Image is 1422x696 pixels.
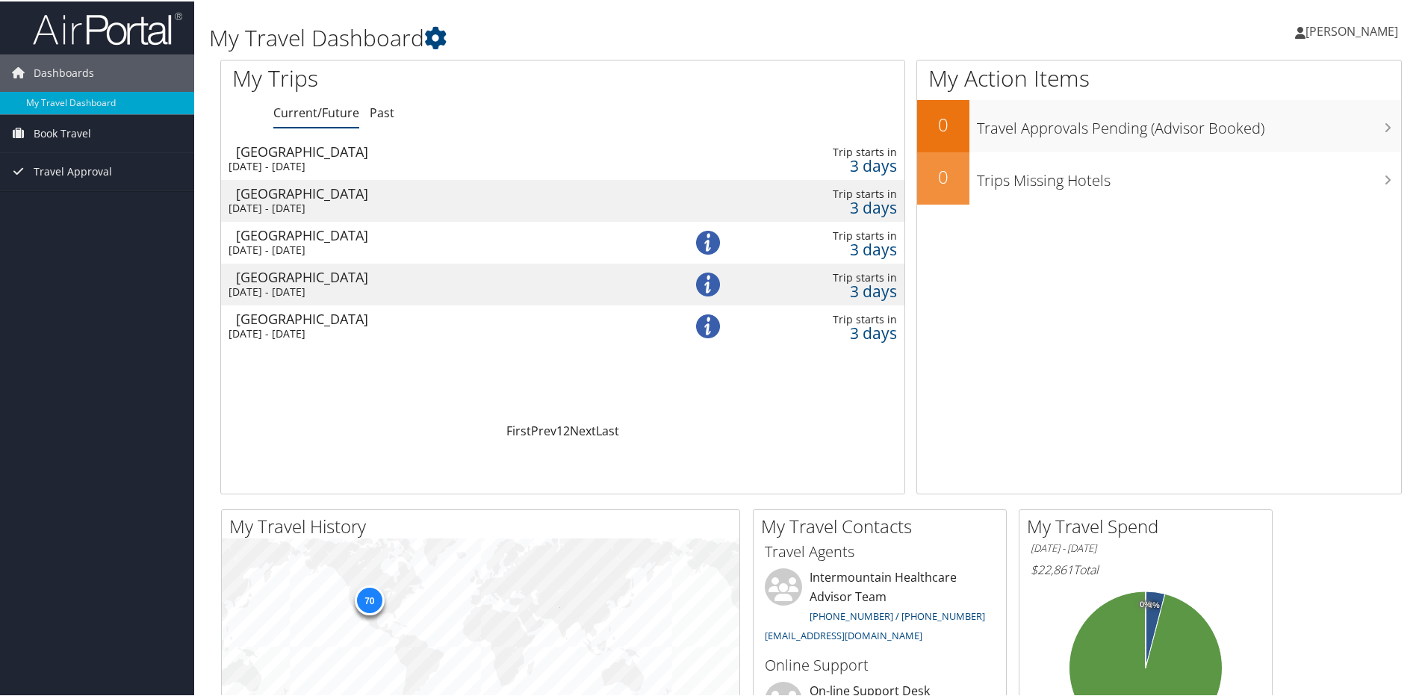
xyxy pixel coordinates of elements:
h6: Total [1031,560,1261,577]
span: Book Travel [34,114,91,151]
div: 3 days [737,158,896,171]
span: $22,861 [1031,560,1073,577]
a: Prev [531,421,556,438]
div: [GEOGRAPHIC_DATA] [236,227,648,240]
a: Past [370,103,394,119]
img: alert-flat-solid-info.png [696,313,720,337]
a: [PHONE_NUMBER] / [PHONE_NUMBER] [810,608,985,621]
div: Trip starts in [737,144,896,158]
h3: Online Support [765,653,995,674]
div: [GEOGRAPHIC_DATA] [236,269,648,282]
div: 3 days [737,199,896,213]
h2: My Travel Contacts [761,512,1006,538]
tspan: 4% [1148,600,1160,609]
div: [GEOGRAPHIC_DATA] [236,185,648,199]
div: [DATE] - [DATE] [229,242,641,255]
a: 2 [563,421,570,438]
a: Current/Future [273,103,359,119]
div: Trip starts in [737,311,896,325]
h3: Trips Missing Hotels [977,161,1401,190]
img: airportal-logo.png [33,10,182,45]
h1: My Travel Dashboard [209,21,1012,52]
div: 3 days [737,325,896,338]
tspan: 0% [1140,599,1152,608]
h6: [DATE] - [DATE] [1031,540,1261,554]
h1: My Action Items [917,61,1401,93]
h2: My Travel Spend [1027,512,1272,538]
a: First [506,421,531,438]
div: Trip starts in [737,228,896,241]
div: [DATE] - [DATE] [229,200,641,214]
span: Travel Approval [34,152,112,189]
a: [PERSON_NAME] [1295,7,1413,52]
a: 0Trips Missing Hotels [917,151,1401,203]
img: alert-flat-solid-info.png [696,229,720,253]
h2: 0 [917,163,969,188]
h2: 0 [917,111,969,136]
a: 0Travel Approvals Pending (Advisor Booked) [917,99,1401,151]
div: [DATE] - [DATE] [229,158,641,172]
a: Last [596,421,619,438]
div: Trip starts in [737,270,896,283]
a: 1 [556,421,563,438]
li: Intermountain Healthcare Advisor Team [757,567,1002,647]
h3: Travel Approvals Pending (Advisor Booked) [977,109,1401,137]
h3: Travel Agents [765,540,995,561]
a: [EMAIL_ADDRESS][DOMAIN_NAME] [765,627,922,641]
div: [GEOGRAPHIC_DATA] [236,143,648,157]
a: Next [570,421,596,438]
div: [DATE] - [DATE] [229,326,641,339]
h1: My Trips [232,61,609,93]
div: 3 days [737,241,896,255]
div: Trip starts in [737,186,896,199]
h2: My Travel History [229,512,739,538]
div: [DATE] - [DATE] [229,284,641,297]
span: [PERSON_NAME] [1305,22,1398,38]
img: alert-flat-solid-info.png [696,271,720,295]
div: 70 [354,584,384,614]
span: Dashboards [34,53,94,90]
div: 3 days [737,283,896,296]
div: [GEOGRAPHIC_DATA] [236,311,648,324]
